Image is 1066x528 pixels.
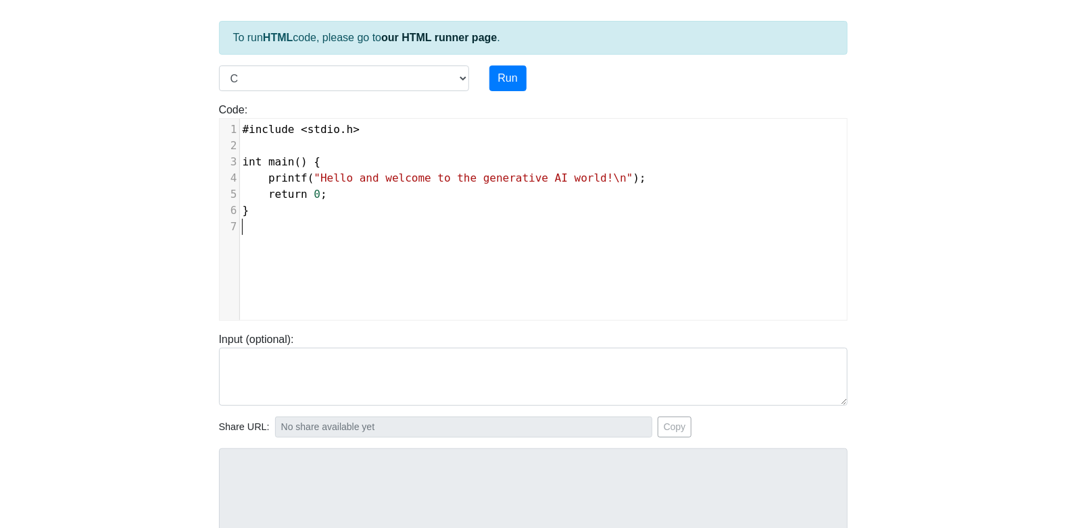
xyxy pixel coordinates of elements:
[314,188,320,201] span: 0
[243,155,321,168] span: () {
[275,417,652,438] input: No share available yet
[243,204,249,217] span: }
[489,65,527,91] button: Run
[301,123,308,136] span: <
[658,417,692,438] button: Copy
[220,138,239,154] div: 2
[353,123,360,136] span: >
[219,420,270,435] span: Share URL:
[268,188,308,201] span: return
[347,123,354,136] span: h
[220,186,239,203] div: 5
[220,122,239,138] div: 1
[209,102,858,321] div: Code:
[243,188,327,201] span: ;
[243,123,360,136] span: .
[219,21,848,55] div: To run code, please go to .
[308,123,340,136] span: stdio
[381,32,497,43] a: our HTML runner page
[209,332,858,406] div: Input (optional):
[243,171,646,184] span: ( );
[220,170,239,186] div: 4
[263,32,293,43] strong: HTML
[220,154,239,170] div: 3
[243,123,295,136] span: #include
[268,171,308,184] span: printf
[243,155,262,168] span: int
[268,155,295,168] span: main
[220,219,239,235] div: 7
[314,171,633,184] span: "Hello and welcome to the generative AI world!\n"
[220,203,239,219] div: 6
